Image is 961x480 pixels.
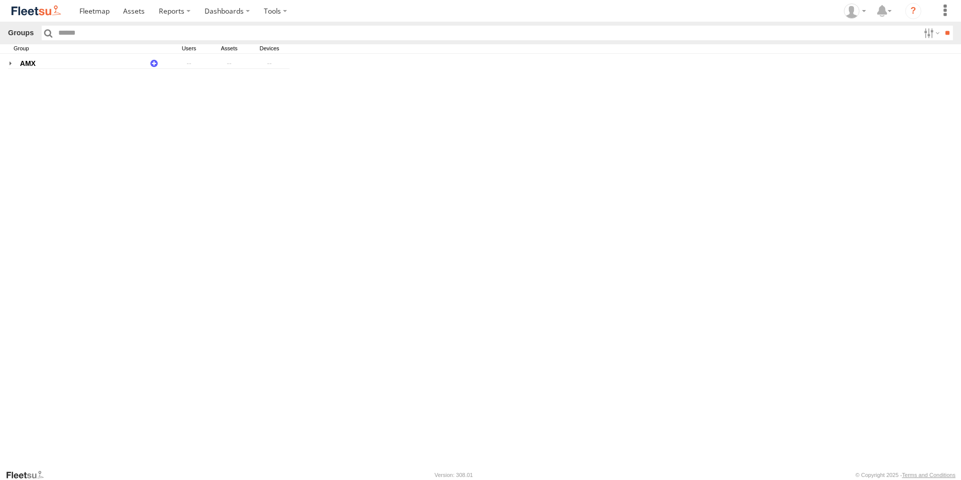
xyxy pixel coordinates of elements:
span: Assets [209,44,249,53]
div: Version: 308.01 [435,472,473,478]
a: Terms and Conditions [902,472,955,478]
div: © Copyright 2025 - [855,472,955,478]
label: Search Filter Options [920,26,941,40]
label: AMX [13,59,149,67]
span: Devices [249,44,290,53]
h1: Groups [8,26,34,40]
label: Add Sub Group [149,59,159,67]
img: fleetsu-logo-horizontal.svg [10,4,62,18]
a: Visit our Website [6,470,52,480]
span: Users [169,44,209,53]
div: Taylor Hager [840,4,870,19]
i: ? [905,3,921,19]
label: Expand/Collapse [8,60,13,67]
span: Group [8,44,169,53]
